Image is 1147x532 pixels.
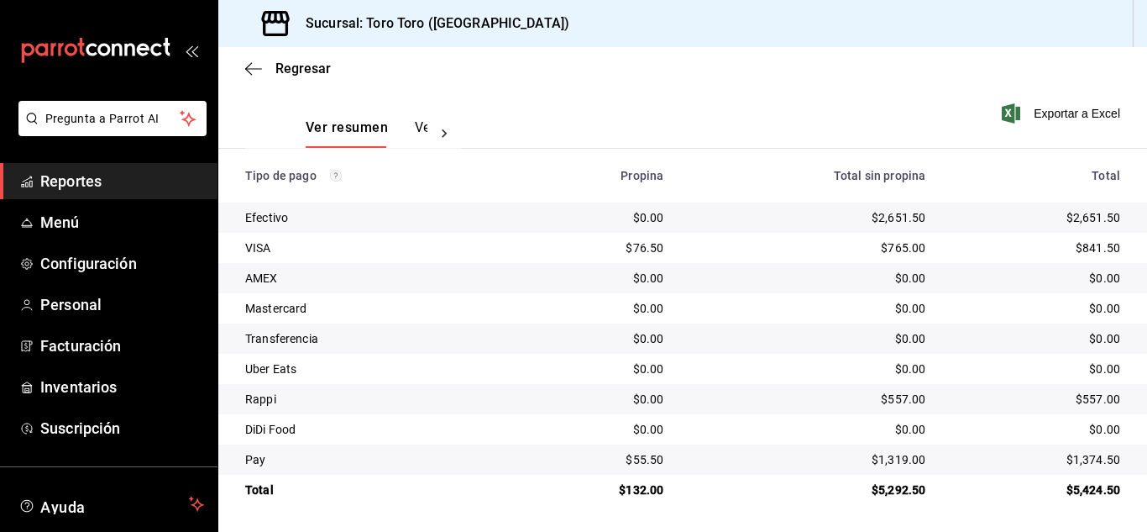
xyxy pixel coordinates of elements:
[245,482,506,498] div: Total
[690,300,925,317] div: $0.00
[245,169,506,182] div: Tipo de pago
[12,122,207,140] a: Pregunta a Parrot AI
[690,209,925,226] div: $2,651.50
[690,391,925,408] div: $557.00
[952,361,1120,377] div: $0.00
[245,61,331,76] button: Regresar
[18,101,207,136] button: Pregunta a Parrot AI
[952,451,1120,468] div: $1,374.50
[533,240,663,256] div: $76.50
[533,391,663,408] div: $0.00
[690,330,925,347] div: $0.00
[533,361,663,377] div: $0.00
[40,252,204,275] span: Configuración
[952,270,1120,287] div: $0.00
[245,240,506,256] div: VISA
[690,270,925,287] div: $0.00
[292,13,569,34] h3: Sucursal: Toro Toro ([GEOGRAPHIC_DATA])
[330,170,342,182] svg: Los pagos realizados con Pay y otras terminales son montos brutos.
[952,330,1120,347] div: $0.00
[533,421,663,438] div: $0.00
[306,119,388,148] button: Ver resumen
[952,421,1120,438] div: $0.00
[690,421,925,438] div: $0.00
[245,300,506,317] div: Mastercard
[40,293,204,316] span: Personal
[185,44,198,57] button: open_drawer_menu
[1005,103,1120,124] button: Exportar a Excel
[690,240,925,256] div: $765.00
[952,391,1120,408] div: $557.00
[533,451,663,468] div: $55.50
[40,170,204,192] span: Reportes
[690,482,925,498] div: $5,292.50
[952,240,1120,256] div: $841.50
[245,209,506,226] div: Efectivo
[533,330,663,347] div: $0.00
[690,451,925,468] div: $1,319.00
[533,482,663,498] div: $132.00
[952,300,1120,317] div: $0.00
[533,209,663,226] div: $0.00
[40,494,182,514] span: Ayuda
[690,361,925,377] div: $0.00
[45,110,181,128] span: Pregunta a Parrot AI
[533,300,663,317] div: $0.00
[275,61,331,76] span: Regresar
[952,209,1120,226] div: $2,651.50
[533,270,663,287] div: $0.00
[306,119,427,148] div: navigation tabs
[245,451,506,468] div: Pay
[245,270,506,287] div: AMEX
[40,417,204,440] span: Suscripción
[245,391,506,408] div: Rappi
[690,169,925,182] div: Total sin propina
[533,169,663,182] div: Propina
[245,361,506,377] div: Uber Eats
[245,330,506,347] div: Transferencia
[40,376,204,398] span: Inventarios
[40,334,204,357] span: Facturación
[245,421,506,438] div: DiDi Food
[415,119,478,148] button: Ver pagos
[952,169,1120,182] div: Total
[40,211,204,234] span: Menú
[952,482,1120,498] div: $5,424.50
